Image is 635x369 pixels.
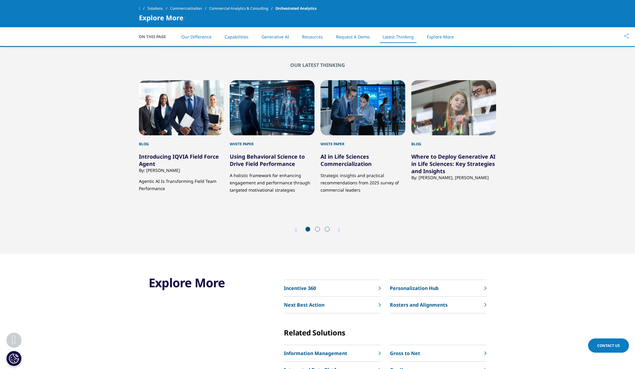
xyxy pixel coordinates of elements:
[383,34,414,40] a: Latest Thinking
[181,34,212,40] a: Our Difference
[411,175,496,180] div: By: [PERSON_NAME], [PERSON_NAME]
[139,153,219,167] a: Introducing IQVIA Field Force Agent
[139,167,224,173] div: By: [PERSON_NAME]
[411,80,496,199] div: 4 / 12
[321,80,405,199] div: 3 / 12
[284,297,380,313] a: Next Best Action
[588,338,629,353] a: Contact Us
[321,135,405,147] div: White Paper
[139,135,224,147] div: Blog
[275,3,317,14] span: Orchestrated Analytics
[284,345,380,362] a: Information Management
[411,135,496,147] div: Blog
[6,351,21,366] button: Cookie Settings
[209,3,275,14] a: Commercial Analytics & Consulting
[321,167,405,194] p: Strategic insights and practical recommendations from 2025 survey of commercial leaders
[139,173,224,192] p: Agentic AI Is Transforming Field Team Performance
[230,153,305,167] a: Using Behavioral Science to Drive Field Performance
[302,34,323,40] a: Resources
[284,285,316,292] p: Incentive 360
[284,280,380,297] a: Incentive 360
[284,328,486,337] div: Related Solutions
[332,227,340,233] div: Next slide
[147,3,170,14] a: Solutions
[149,275,250,290] h3: Explore More
[597,343,620,348] span: Contact Us
[284,350,347,357] p: Information Management
[411,153,495,175] a: Where to Deploy Generative AI in Life Sciences: Key Strategies and Insights
[139,80,224,199] div: 1 / 12
[262,34,289,40] a: Generative AI
[139,62,496,68] h2: OUR LATEST THINKING
[139,14,183,21] span: Explore More
[390,297,486,313] a: Rosters and Alignments
[321,153,372,167] a: AI in Life Sciences Commercialization
[390,280,486,297] a: Personalization Hub
[390,345,486,362] a: Gross to Net
[170,3,209,14] a: Commercialization
[390,301,448,308] p: Rosters and Alignments
[139,34,172,40] span: On This Page
[284,301,324,308] p: Next Best Action
[336,34,370,40] a: Request A Demo
[295,227,303,233] div: Previous slide
[230,167,314,194] p: A holistic framework for enhancing engagement and performance through targeted motivational strat...
[390,285,439,292] p: Personalization Hub
[390,350,420,357] p: Gross to Net
[225,34,248,40] a: Capabilities
[427,34,454,40] a: Explore More
[230,135,314,147] div: White Paper
[230,80,314,199] div: 2 / 12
